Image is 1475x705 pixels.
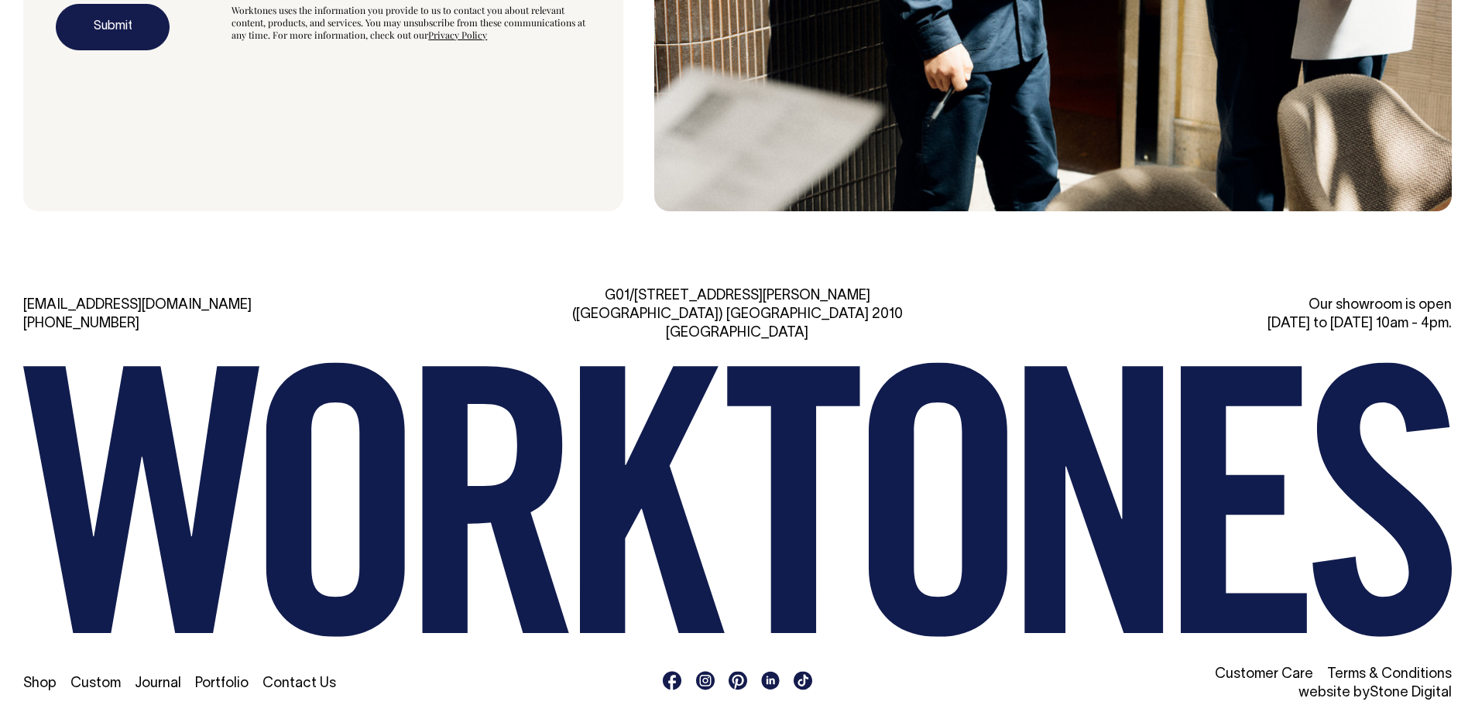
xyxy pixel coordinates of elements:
[135,677,181,690] a: Journal
[1215,668,1313,681] a: Customer Care
[991,296,1452,334] div: Our showroom is open [DATE] to [DATE] 10am - 4pm.
[56,4,170,50] button: Submit
[23,299,252,312] a: [EMAIL_ADDRESS][DOMAIN_NAME]
[507,287,968,343] div: G01/[STREET_ADDRESS][PERSON_NAME] ([GEOGRAPHIC_DATA]) [GEOGRAPHIC_DATA] 2010 [GEOGRAPHIC_DATA]
[1370,686,1452,700] a: Stone Digital
[262,677,336,690] a: Contact Us
[23,677,57,690] a: Shop
[991,684,1452,703] li: website by
[232,4,591,50] div: Worktones uses the information you provide to us to contact you about relevant content, products,...
[23,317,139,330] a: [PHONE_NUMBER]
[195,677,249,690] a: Portfolio
[1327,668,1452,681] a: Terms & Conditions
[70,677,121,690] a: Custom
[428,29,487,41] a: Privacy Policy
